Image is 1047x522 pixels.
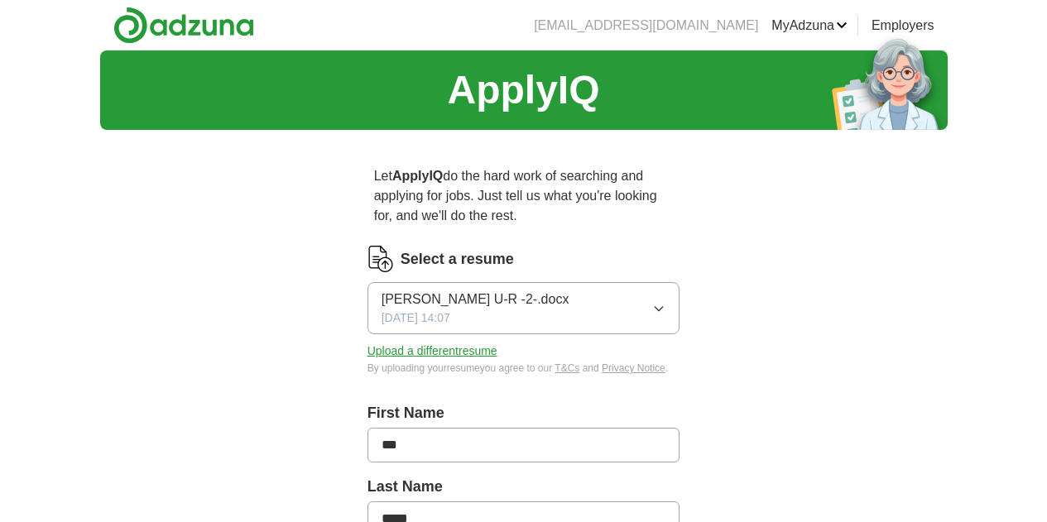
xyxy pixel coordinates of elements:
button: [PERSON_NAME] U-R -2-.docx[DATE] 14:07 [367,282,680,334]
a: MyAdzuna [771,16,848,36]
span: [DATE] 14:07 [382,309,450,327]
p: Let do the hard work of searching and applying for jobs. Just tell us what you're looking for, an... [367,160,680,232]
label: Last Name [367,476,680,498]
label: First Name [367,402,680,424]
a: Employers [872,16,934,36]
strong: ApplyIQ [392,169,443,183]
span: [PERSON_NAME] U-R -2-.docx [382,290,569,309]
label: Select a resume [401,248,514,271]
button: Upload a differentresume [367,342,497,360]
a: Privacy Notice [602,362,665,374]
a: T&Cs [555,362,579,374]
div: By uploading your resume you agree to our and . [367,361,680,376]
img: Adzuna logo [113,7,254,44]
h1: ApplyIQ [447,60,599,120]
img: CV Icon [367,246,394,272]
li: [EMAIL_ADDRESS][DOMAIN_NAME] [534,16,758,36]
